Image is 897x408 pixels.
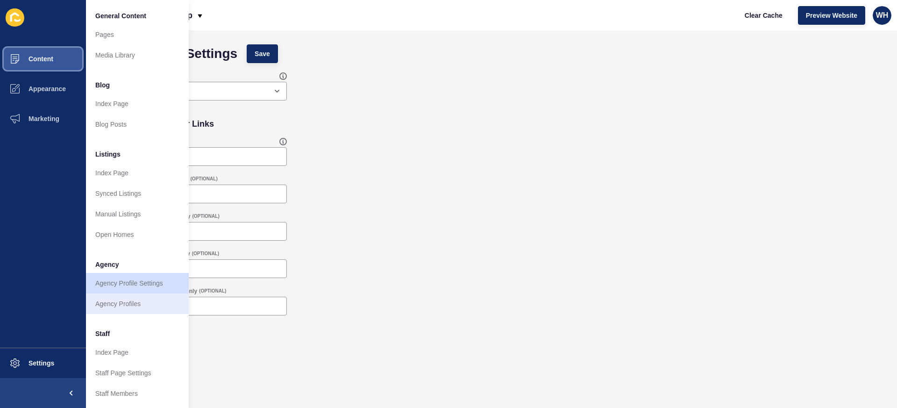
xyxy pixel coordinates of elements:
a: Media Library [86,45,189,65]
a: Manual Listings [86,204,189,224]
button: Clear Cache [737,6,790,25]
a: Open Homes [86,224,189,245]
span: (OPTIONAL) [192,251,219,257]
a: Pages [86,24,189,45]
a: Agency Profile Settings [86,273,189,293]
a: Synced Listings [86,183,189,204]
span: Preview Website [806,11,857,20]
a: Index Page [86,93,189,114]
div: open menu [100,82,287,100]
a: Agency Profiles [86,293,189,314]
span: General Content [95,11,146,21]
span: (OPTIONAL) [190,176,217,182]
span: Agency [95,260,119,269]
span: Blog [95,80,110,90]
span: Clear Cache [745,11,783,20]
button: Preview Website [798,6,865,25]
span: Save [255,49,270,58]
button: Save [247,44,278,63]
span: (OPTIONAL) [199,288,226,294]
a: Index Page [86,163,189,183]
label: Sold - Versatile/Minimal sites only [100,250,190,258]
span: Listings [95,150,121,159]
span: (OPTIONAL) [192,213,219,220]
a: Staff Members [86,383,189,404]
a: Staff Page Settings [86,363,189,383]
a: Index Page [86,342,189,363]
span: WH [876,11,889,20]
span: Staff [95,329,110,338]
a: Blog Posts [86,114,189,135]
